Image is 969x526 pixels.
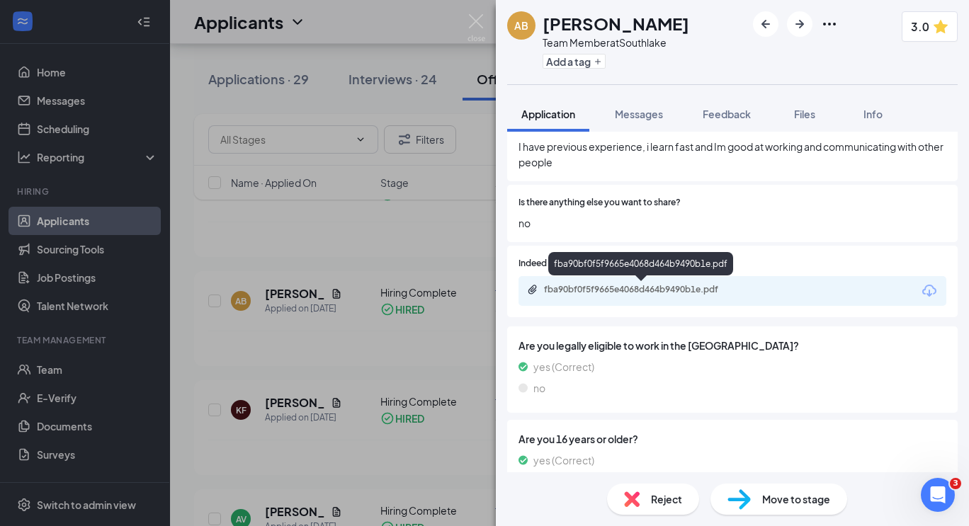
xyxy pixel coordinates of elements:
[548,252,733,275] div: fba90bf0f5f9665e4068d464b9490b1e.pdf
[518,431,946,447] span: Are you 16 years or older?
[533,380,545,396] span: no
[527,284,538,295] svg: Paperclip
[543,11,689,35] h1: [PERSON_NAME]
[762,491,830,507] span: Move to stage
[757,16,774,33] svg: ArrowLeftNew
[518,139,946,170] span: I have previous experience, i learn fast and Im good at working and communicating with other people
[594,57,602,66] svg: Plus
[615,108,663,120] span: Messages
[753,11,778,37] button: ArrowLeftNew
[527,284,756,297] a: Paperclipfba90bf0f5f9665e4068d464b9490b1e.pdf
[543,35,689,50] div: Team Member at Southlake
[921,282,938,299] svg: Download
[514,18,528,33] div: AB
[518,338,946,353] span: Are you legally eligible to work in the [GEOGRAPHIC_DATA]?
[533,452,594,468] span: yes (Correct)
[950,478,961,489] span: 3
[518,215,946,231] span: no
[651,491,682,507] span: Reject
[794,108,815,120] span: Files
[521,108,575,120] span: Application
[703,108,751,120] span: Feedback
[543,54,606,69] button: PlusAdd a tag
[787,11,812,37] button: ArrowRight
[911,18,929,35] span: 3.0
[921,478,955,512] iframe: Intercom live chat
[821,16,838,33] svg: Ellipses
[533,359,594,375] span: yes (Correct)
[518,257,581,270] span: Indeed Resume
[791,16,808,33] svg: ArrowRight
[544,284,742,295] div: fba90bf0f5f9665e4068d464b9490b1e.pdf
[518,196,681,210] span: Is there anything else you want to share?
[863,108,883,120] span: Info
